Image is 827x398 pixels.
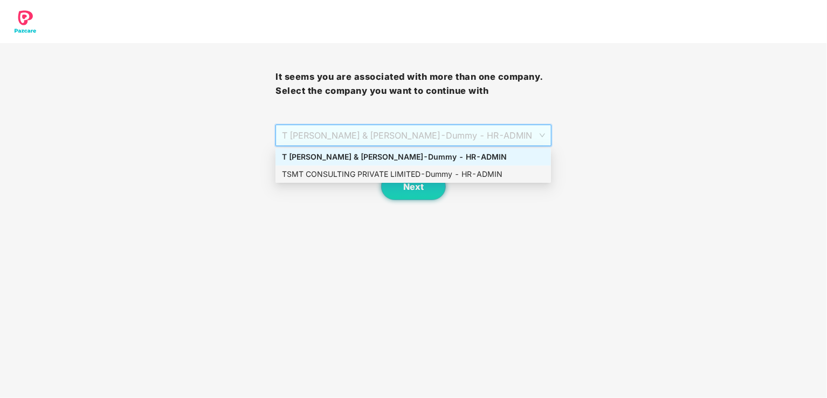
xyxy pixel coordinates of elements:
[282,125,545,146] span: T [PERSON_NAME] & [PERSON_NAME] - Dummy - HR - ADMIN
[282,151,545,163] div: T [PERSON_NAME] & [PERSON_NAME] - Dummy - HR - ADMIN
[381,173,446,200] button: Next
[403,182,424,192] span: Next
[275,70,551,98] h3: It seems you are associated with more than one company. Select the company you want to continue with
[282,168,545,180] div: TSMT CONSULTING PRIVATE LIMITED - Dummy - HR - ADMIN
